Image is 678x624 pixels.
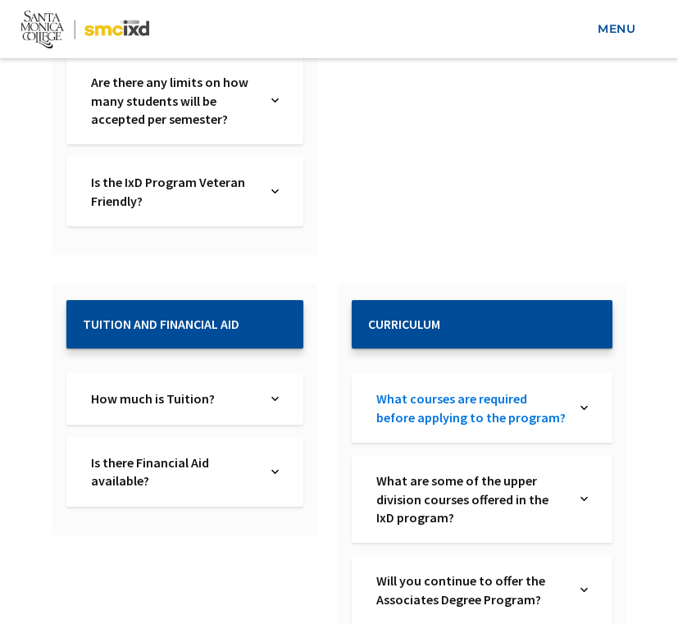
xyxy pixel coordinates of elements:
[91,73,260,128] a: Are there any limits on how many students will be accepted per semester?
[368,317,596,332] h2: Curriculum
[91,453,260,490] a: Is there Financial Aid available?
[589,14,644,44] a: menu
[83,317,287,332] h2: Tuition and Financial Aid
[20,10,149,48] img: Santa Monica College - SMC IxD logo
[376,389,567,426] a: What courses are required before applying to the program?
[376,471,567,526] a: What are some of the upper division courses offered in the IxD program?
[91,173,260,210] a: Is the IxD Program Veteran Friendly?
[376,572,567,608] a: Will you continue to offer the Associates Degree Program?
[91,389,260,408] a: How much is Tuition?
